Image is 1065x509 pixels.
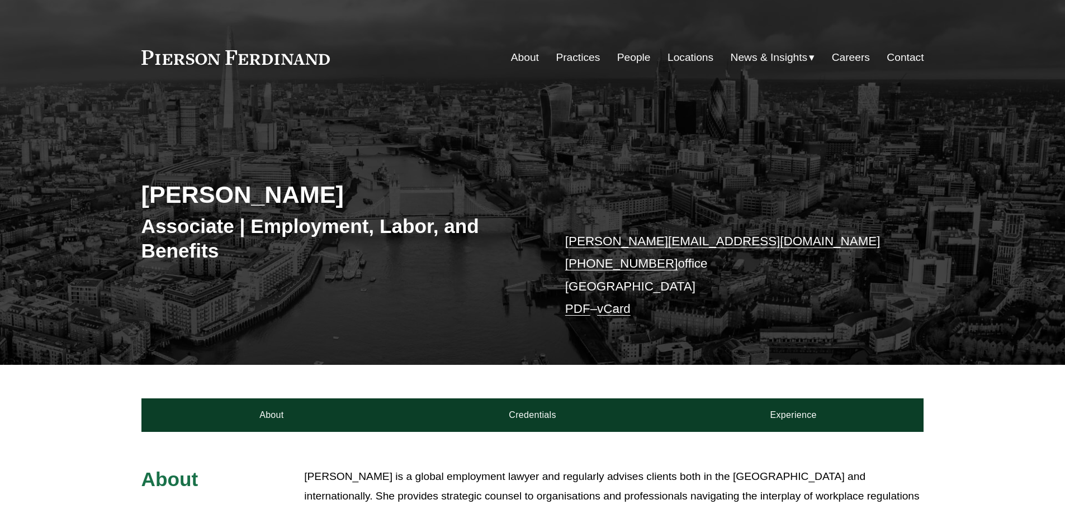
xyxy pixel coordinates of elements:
[141,468,198,490] span: About
[887,47,924,68] a: Contact
[617,47,651,68] a: People
[141,180,533,209] h2: [PERSON_NAME]
[731,48,808,68] span: News & Insights
[832,47,870,68] a: Careers
[556,47,600,68] a: Practices
[731,47,815,68] a: folder dropdown
[565,230,891,320] p: office [GEOGRAPHIC_DATA] –
[565,302,590,316] a: PDF
[565,256,678,270] a: [PHONE_NUMBER]
[565,234,881,248] a: [PERSON_NAME][EMAIL_ADDRESS][DOMAIN_NAME]
[511,47,539,68] a: About
[141,398,403,432] a: About
[141,214,533,263] h3: Associate | Employment, Labor, and Benefits
[402,398,663,432] a: Credentials
[668,47,713,68] a: Locations
[663,398,924,432] a: Experience
[597,302,631,316] a: vCard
